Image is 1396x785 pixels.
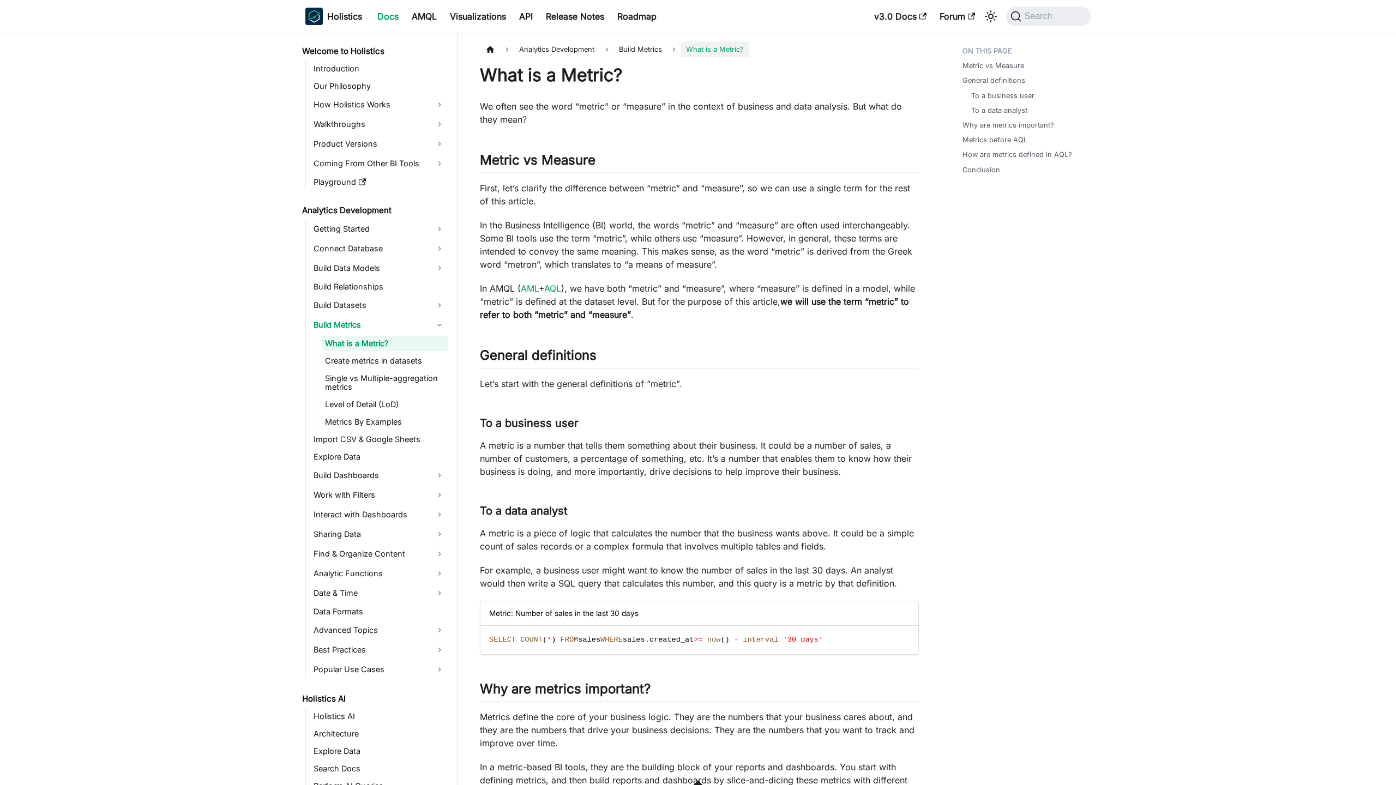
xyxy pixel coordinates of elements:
[982,8,1000,25] button: Switch between dark and light mode (currently system mode)
[310,279,448,294] a: Build Relationships
[600,636,623,644] span: WHERE
[371,8,405,25] a: Docs
[645,636,649,644] span: .
[962,61,1024,71] a: Metric vs Measure
[480,601,918,626] div: Metric: Number of sales in the last 30 days
[294,33,458,785] nav: Docs sidebar
[310,78,448,94] a: Our Philosophy
[299,203,448,218] a: Analytics Development
[962,165,1000,175] a: Conclusion
[310,661,448,678] a: Popular Use Cases
[480,504,919,518] h3: To a data analyst
[971,105,1027,116] a: To a data analyst
[310,316,448,334] a: Build Metrics
[962,75,1025,86] a: General definitions
[868,8,933,25] a: v3.0 Docs
[539,8,611,25] a: Release Notes
[520,636,543,644] span: COUNT
[521,283,539,294] a: AML
[322,336,448,351] a: What is a Metric?
[480,681,919,702] h2: Why are metrics important?
[322,371,448,395] a: Single vs Multiple-aggregation metrics
[310,621,448,639] a: Advanced Topics
[734,636,738,644] span: -
[611,8,663,25] a: Roadmap
[480,527,919,553] p: A metric is a piece of logic that calculates the number that the business wants above. It could b...
[489,636,516,644] span: SELECT
[310,135,448,153] a: Product Versions
[694,636,702,644] span: >=
[480,182,919,208] p: First, let’s clarify the difference between “metric” and “measure”, so we can use a single term f...
[480,41,501,57] a: Home page
[613,41,667,57] span: Build Metrics
[310,240,448,257] a: Connect Database
[1021,11,1059,21] span: Search
[480,439,919,478] p: A metric is a number that tells them something about their business. It could be a number of sale...
[310,259,448,277] a: Build Data Models
[480,416,919,430] h3: To a business user
[480,41,919,57] nav: Breadcrumbs
[962,149,1072,160] a: How are metrics defined in AQL?
[725,636,730,644] span: )
[551,636,556,644] span: )
[310,761,448,776] a: Search Docs
[299,44,448,59] a: Welcome to Holistics
[1006,7,1091,26] button: Search (Command+K)
[443,8,513,25] a: Visualizations
[681,41,749,57] span: What is a Metric?
[480,347,919,368] h2: General definitions
[310,526,448,543] a: Sharing Data
[480,710,919,750] p: Metrics define the core of your business logic. They are the numbers that your business cares abo...
[310,297,448,314] a: Build Datasets
[322,353,448,369] a: Create metrics in datasets
[310,744,448,759] a: Explore Data
[310,116,448,133] a: Walkthroughs
[310,604,448,619] a: Data Formats
[962,135,1027,145] a: Metrics before AQL
[743,636,778,644] span: interval
[649,636,694,644] span: created_at
[405,8,443,25] a: AMQL
[480,564,919,590] p: For example, a business user might want to know the number of sales in the last 30 days. An analy...
[310,726,448,741] a: Architecture
[513,8,539,25] a: API
[480,219,919,271] p: In the Business Intelligence (BI) world, the words “metric” and “measure” are often used intercha...
[299,691,448,706] a: Holistics AI
[707,636,720,644] span: now
[310,545,448,563] a: Find & Organize Content
[480,152,919,173] h2: Metric vs Measure
[933,8,982,25] a: Forum
[962,120,1054,130] a: Why are metrics important?
[578,636,600,644] span: sales
[310,61,448,76] a: Introduction
[327,10,362,23] b: Holistics
[310,584,448,602] a: Date & Time
[310,506,448,523] a: Interact with Dashboards
[623,636,645,644] span: sales
[480,377,919,390] p: Let’s start with the general definitions of “metric”.
[480,100,919,126] p: We often see the word “metric” or “measure” in the context of business and data analysis. But wha...
[310,174,448,190] a: Playground
[310,449,448,464] a: Explore Data
[783,636,823,644] span: '30 days'
[305,8,323,25] img: Holistics
[310,155,448,172] a: Coming From Other BI Tools
[305,8,362,25] a: HolisticsHolisticsHolistics
[310,641,448,659] a: Best Practices
[310,467,448,484] a: Build Dashboards
[310,709,448,724] a: Holistics AI
[310,220,448,238] a: Getting Started
[543,636,547,644] span: (
[720,636,725,644] span: (
[971,90,1034,101] a: To a business user
[310,432,448,447] a: Import CSV & Google Sheets
[322,397,448,412] a: Level of Detail (LoD)
[480,282,919,321] p: In AMQL ( + ), we have both “metric” and “measure”, where “measure” is defined in a model, while ...
[561,636,579,644] span: FROM
[544,283,561,294] a: AQL
[310,96,448,113] a: How Holistics Works
[322,414,448,430] a: Metrics By Examples
[310,486,448,504] a: Work with Filters
[310,565,448,582] a: Analytic Functions
[480,64,919,86] h1: What is a Metric?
